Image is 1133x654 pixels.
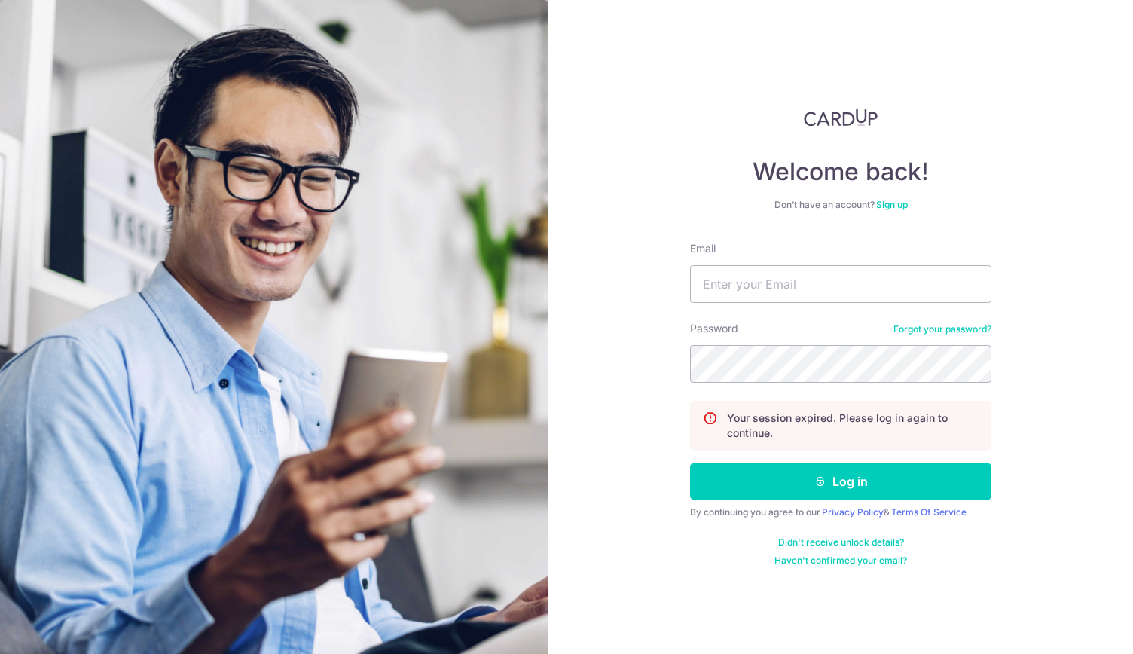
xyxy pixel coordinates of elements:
a: Didn't receive unlock details? [778,536,904,549]
a: Terms Of Service [891,506,967,518]
h4: Welcome back! [690,157,991,187]
a: Privacy Policy [822,506,884,518]
div: By continuing you agree to our & [690,506,991,518]
label: Email [690,241,716,256]
a: Forgot your password? [893,323,991,335]
button: Log in [690,463,991,500]
label: Password [690,321,738,336]
div: Don’t have an account? [690,199,991,211]
img: CardUp Logo [804,108,878,127]
p: Your session expired. Please log in again to continue. [727,411,979,441]
input: Enter your Email [690,265,991,303]
a: Sign up [876,199,908,210]
a: Haven't confirmed your email? [774,555,907,567]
